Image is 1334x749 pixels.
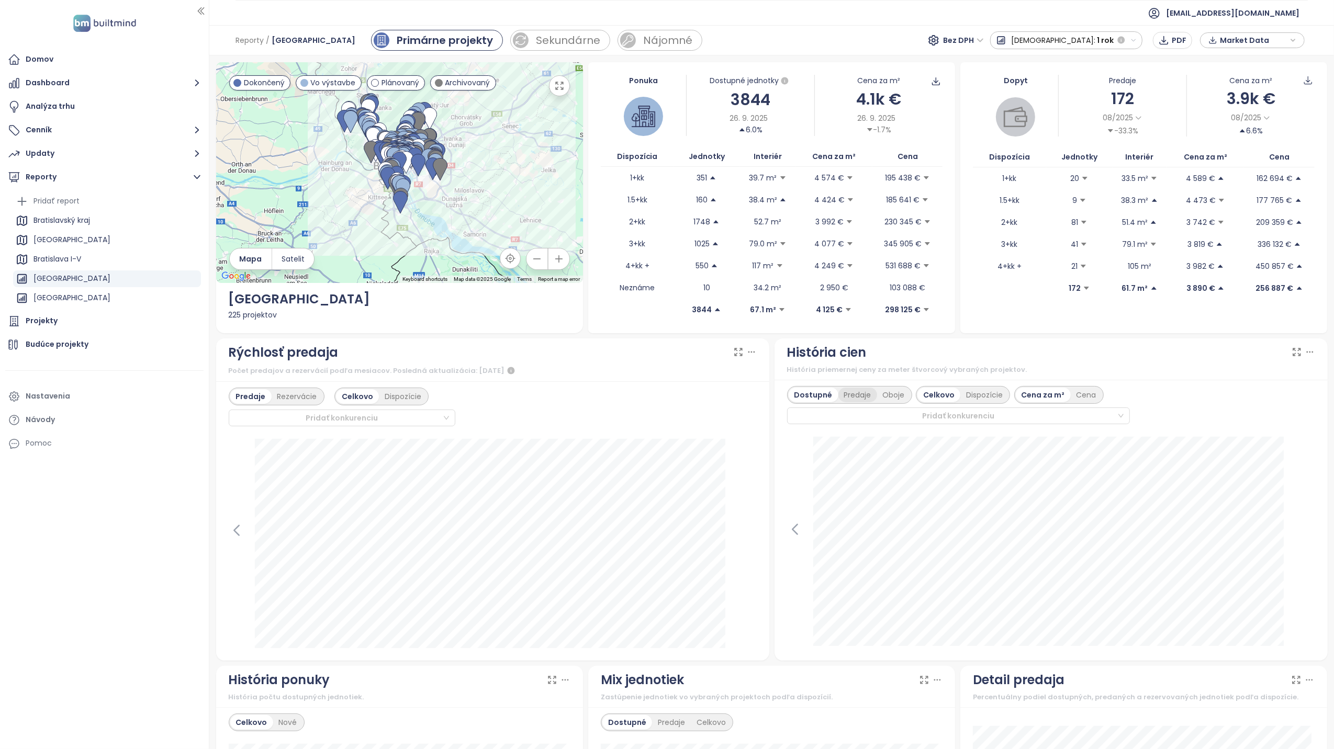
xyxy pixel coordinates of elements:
[33,253,81,266] div: Bratislava I-V
[693,216,710,228] p: 1748
[26,314,58,327] div: Projekty
[692,304,712,315] p: 3844
[885,260,921,271] p: 531 688 €
[960,388,1008,402] div: Dispozície
[244,77,285,88] span: Dokončený
[1080,263,1087,270] span: caret-down
[601,189,674,211] td: 1.5+kk
[1244,147,1315,167] th: Cena
[601,146,674,167] th: Dispozícia
[536,32,600,48] div: Sekundárne
[379,389,427,404] div: Dispozície
[643,32,692,48] div: Nájomné
[601,692,943,702] div: Zastúpenie jednotiek vo vybraných projektoch podľa dispozícií.
[13,251,201,268] div: Bratislava I-V
[1257,195,1293,206] p: 177 765 €
[229,670,330,690] div: História ponuky
[740,146,796,167] th: Interiér
[1229,75,1272,86] div: Cena za m²
[282,253,305,265] span: Satelit
[710,196,717,203] span: caret-up
[1255,260,1294,272] p: 450 857 €
[1079,197,1086,204] span: caret-down
[779,240,787,247] span: caret-down
[219,269,253,283] img: Google
[884,216,922,228] p: 230 345 €
[1218,197,1225,204] span: caret-down
[846,240,854,247] span: caret-down
[229,309,570,321] div: 225 projektov
[382,77,419,88] span: Plánovaný
[229,289,570,309] div: [GEOGRAPHIC_DATA]
[33,214,90,227] div: Bratislavský kraj
[696,194,708,206] p: 160
[26,437,52,450] div: Pomoc
[230,248,272,269] button: Mapa
[229,692,570,702] div: História počtu dostupných jednotiek.
[5,120,204,141] button: Cenník
[5,167,204,188] button: Reporty
[917,388,960,402] div: Celkovo
[1097,31,1114,50] span: 1 rok
[923,262,930,269] span: caret-down
[1059,75,1186,86] div: Predaje
[5,73,204,94] button: Dashboard
[847,196,854,203] span: caret-down
[814,260,844,271] p: 4 249 €
[1172,35,1186,46] span: PDF
[1186,282,1215,294] p: 3 890 €
[754,216,781,228] p: 52.7 m²
[973,189,1046,211] td: 1.5+kk
[230,715,273,730] div: Celkovo
[1187,239,1214,250] p: 3 819 €
[884,238,922,249] p: 345 905 €
[846,218,853,225] span: caret-down
[973,75,1058,86] div: Dopyt
[602,715,652,730] div: Dostupné
[814,172,844,184] p: 4 574 €
[13,212,201,229] div: Bratislavský kraj
[696,260,709,271] p: 550
[5,386,204,407] a: Nastavenia
[13,290,201,307] div: [GEOGRAPHIC_DATA]
[601,277,674,299] td: Neznáme
[1080,219,1088,226] span: caret-down
[5,49,204,70] a: Domov
[1069,282,1081,294] p: 172
[311,77,356,88] span: Vo výstavbe
[1122,282,1148,294] p: 61.7 m²
[1081,175,1089,182] span: caret-down
[990,31,1143,49] button: [DEMOGRAPHIC_DATA]:1 rok
[1166,1,1299,26] span: [EMAIL_ADDRESS][DOMAIN_NAME]
[1296,263,1303,270] span: caret-up
[1167,147,1244,167] th: Cena za m²
[779,174,787,181] span: caret-down
[26,147,54,160] div: Updaty
[1231,112,1262,123] span: 08/2025
[973,167,1046,189] td: 1+kk
[1186,195,1216,206] p: 4 473 €
[272,31,355,50] span: [GEOGRAPHIC_DATA]
[846,174,854,181] span: caret-down
[1071,239,1078,250] p: 41
[632,105,655,128] img: house
[1103,112,1134,123] span: 08/2025
[1296,285,1303,292] span: caret-up
[652,715,691,730] div: Predaje
[26,338,88,351] div: Budúce projekty
[33,195,80,208] div: Pridať report
[454,276,511,282] span: Map data ©2025 Google
[712,218,720,225] span: caret-up
[1206,32,1299,48] div: button
[1239,125,1263,137] div: 6.6%
[1150,285,1158,292] span: caret-up
[601,670,684,690] div: Mix jednotiek
[796,146,873,167] th: Cena za m²
[13,232,201,248] div: [GEOGRAPHIC_DATA]
[750,304,776,315] p: 67.1 m²
[886,194,920,206] p: 185 641 €
[866,126,873,133] span: caret-down
[944,32,984,48] span: Bez DPH
[1059,86,1186,111] div: 172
